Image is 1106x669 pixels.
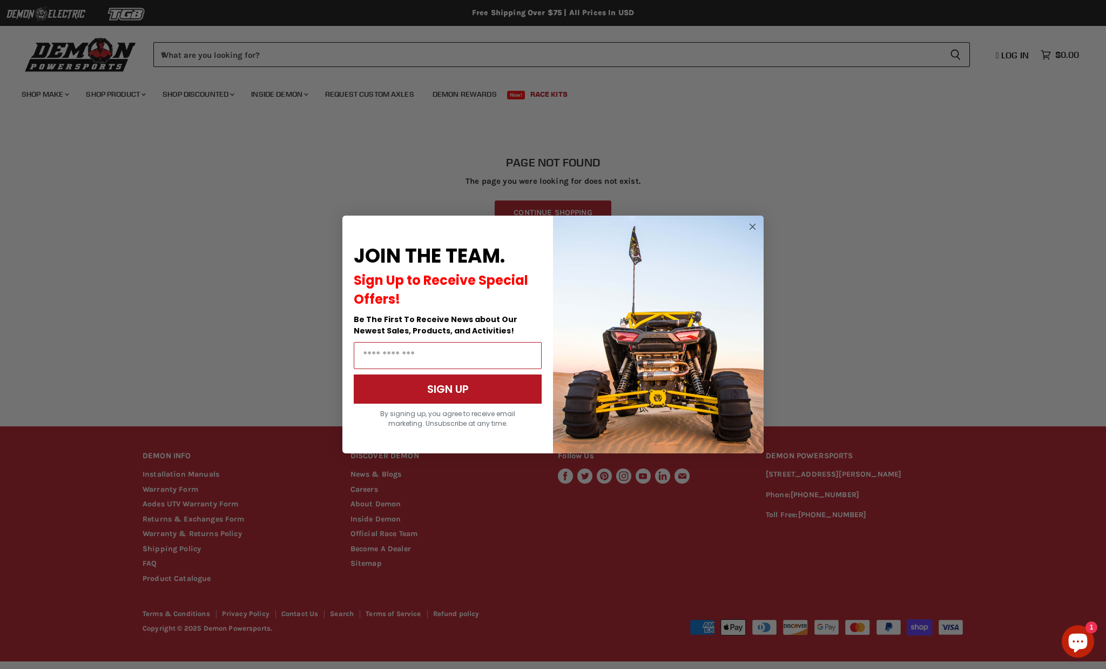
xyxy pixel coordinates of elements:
[1058,625,1097,660] inbox-online-store-chat: Shopify online store chat
[746,220,759,233] button: Close dialog
[354,242,505,270] span: JOIN THE TEAM.
[553,216,764,453] img: a9095488-b6e7-41ba-879d-588abfab540b.jpeg
[380,409,515,428] span: By signing up, you agree to receive email marketing. Unsubscribe at any time.
[354,342,542,369] input: Email Address
[354,314,517,336] span: Be The First To Receive News about Our Newest Sales, Products, and Activities!
[354,271,528,308] span: Sign Up to Receive Special Offers!
[354,374,542,404] button: SIGN UP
